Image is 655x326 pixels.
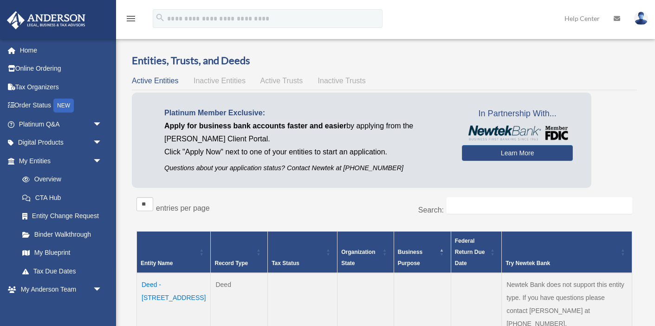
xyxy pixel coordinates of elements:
[6,133,116,152] a: Digital Productsarrow_drop_down
[272,260,299,266] span: Tax Status
[6,41,116,60] a: Home
[93,115,111,134] span: arrow_drop_down
[394,232,451,273] th: Business Purpose: Activate to invert sorting
[6,96,116,115] a: Order StatusNEW
[125,16,136,24] a: menu
[93,280,111,299] span: arrow_drop_down
[164,162,448,174] p: Questions about your application status? Contact Newtek at [PHONE_NUMBER]
[13,262,111,280] a: Tax Due Dates
[398,249,422,266] span: Business Purpose
[214,260,248,266] span: Record Type
[164,122,346,130] span: Apply for business bank accounts faster and easier
[93,133,111,153] span: arrow_drop_down
[194,77,246,85] span: Inactive Entities
[268,232,337,273] th: Tax Status: Activate to sort
[132,77,178,85] span: Active Entities
[462,106,573,121] span: In Partnership With...
[4,11,88,29] img: Anderson Advisors Platinum Portal
[6,78,116,96] a: Tax Organizers
[13,188,111,207] a: CTA Hub
[137,232,211,273] th: Entity Name: Activate to sort
[141,260,173,266] span: Entity Name
[6,60,116,78] a: Online Ordering
[164,120,448,146] p: by applying from the [PERSON_NAME] Client Portal.
[455,238,485,266] span: Federal Return Due Date
[156,204,210,212] label: entries per page
[462,145,573,161] a: Learn More
[634,12,648,25] img: User Pic
[13,244,111,262] a: My Blueprint
[155,13,165,23] i: search
[506,258,618,269] div: Try Newtek Bank
[13,225,111,244] a: Binder Walkthrough
[125,13,136,24] i: menu
[337,232,394,273] th: Organization State: Activate to sort
[6,115,116,133] a: Platinum Q&Aarrow_drop_down
[260,77,303,85] span: Active Trusts
[211,232,268,273] th: Record Type: Activate to sort
[467,126,568,140] img: NewtekBankLogoSM.png
[451,232,501,273] th: Federal Return Due Date: Activate to sort
[502,232,632,273] th: Try Newtek Bank : Activate to sort
[318,77,366,85] span: Inactive Trusts
[6,152,111,170] a: My Entitiesarrow_drop_down
[13,207,111,226] a: Entity Change Request
[53,99,74,113] div: NEW
[93,152,111,171] span: arrow_drop_down
[6,280,116,299] a: My Anderson Teamarrow_drop_down
[164,146,448,159] p: Click "Apply Now" next to one of your entities to start an application.
[341,249,375,266] span: Organization State
[13,170,107,189] a: Overview
[418,206,444,214] label: Search:
[164,106,448,120] p: Platinum Member Exclusive:
[132,53,637,68] h3: Entities, Trusts, and Deeds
